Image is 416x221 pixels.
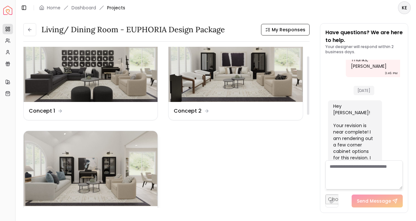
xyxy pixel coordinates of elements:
div: Hey [PERSON_NAME]! Your revision is near complete! I am rendering out a few corner cabinet option... [333,103,376,206]
div: 3:46 PM [385,70,398,76]
a: Spacejoy [3,6,12,15]
a: Concept 2Concept 2 [168,26,303,120]
h3: Living/ Dining Room - EUPHORIA Design Package [41,25,225,35]
span: My Responses [272,26,305,33]
button: My Responses [261,24,310,35]
span: KE [399,2,410,14]
span: Projects [107,5,125,11]
nav: breadcrumb [39,5,125,11]
p: Your designer will respond within 2 business days. [325,44,403,55]
img: Spacejoy Logo [3,6,12,15]
dd: Concept 1 [29,107,55,115]
img: Revision 1 [24,131,158,206]
p: Have questions? We are here to help. [325,29,403,44]
img: Concept 1 [24,27,158,102]
a: Home [47,5,60,11]
a: Dashboard [71,5,96,11]
span: [DATE] [354,86,374,95]
a: Concept 1Concept 1 [23,26,158,120]
button: KE [398,1,411,14]
dd: Concept 2 [174,107,202,115]
img: Concept 2 [169,27,302,102]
